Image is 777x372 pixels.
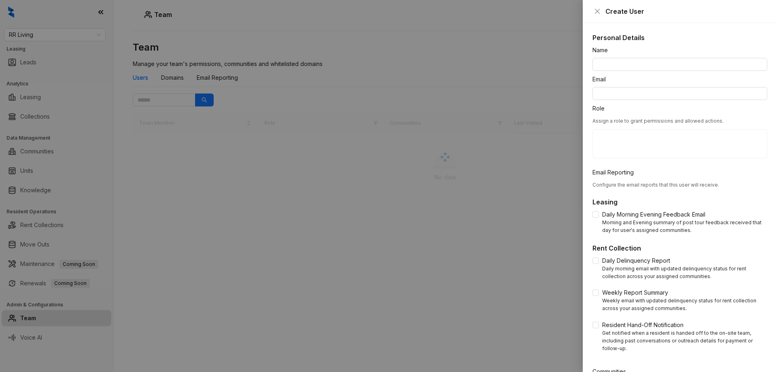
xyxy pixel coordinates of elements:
[602,329,767,353] div: Get notified when a resident is handed off to the on-site team, including past conversations or o...
[599,288,671,297] span: Weekly Report Summary
[605,6,767,16] div: Create User
[592,87,767,100] input: Email
[592,243,767,253] h5: Rent Collection
[592,197,767,207] h5: Leasing
[602,265,767,281] div: Daily morning email with updated delinquency status for rent collection across your assigned comm...
[602,219,767,234] div: Morning and Evening summary of post tour feedback received that day for user's assigned communities.
[592,33,767,43] h5: Personal Details
[599,210,709,219] span: Daily Morning Evening Feedback Email
[592,46,613,55] label: Name
[592,75,611,84] label: Email
[592,182,719,188] span: Configure the email reports that this user will receive.
[599,321,687,329] span: Resident Hand-Off Notification
[599,256,673,265] span: Daily Delinquency Report
[592,6,602,16] button: Close
[592,118,724,124] span: Assign a role to grant permissions and allowed actions.
[592,104,610,113] label: Role
[602,297,767,312] div: Weekly email with updated delinquency status for rent collection across your assigned communities.
[594,8,601,15] span: close
[592,168,639,177] label: Email Reporting
[592,58,767,71] input: Name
